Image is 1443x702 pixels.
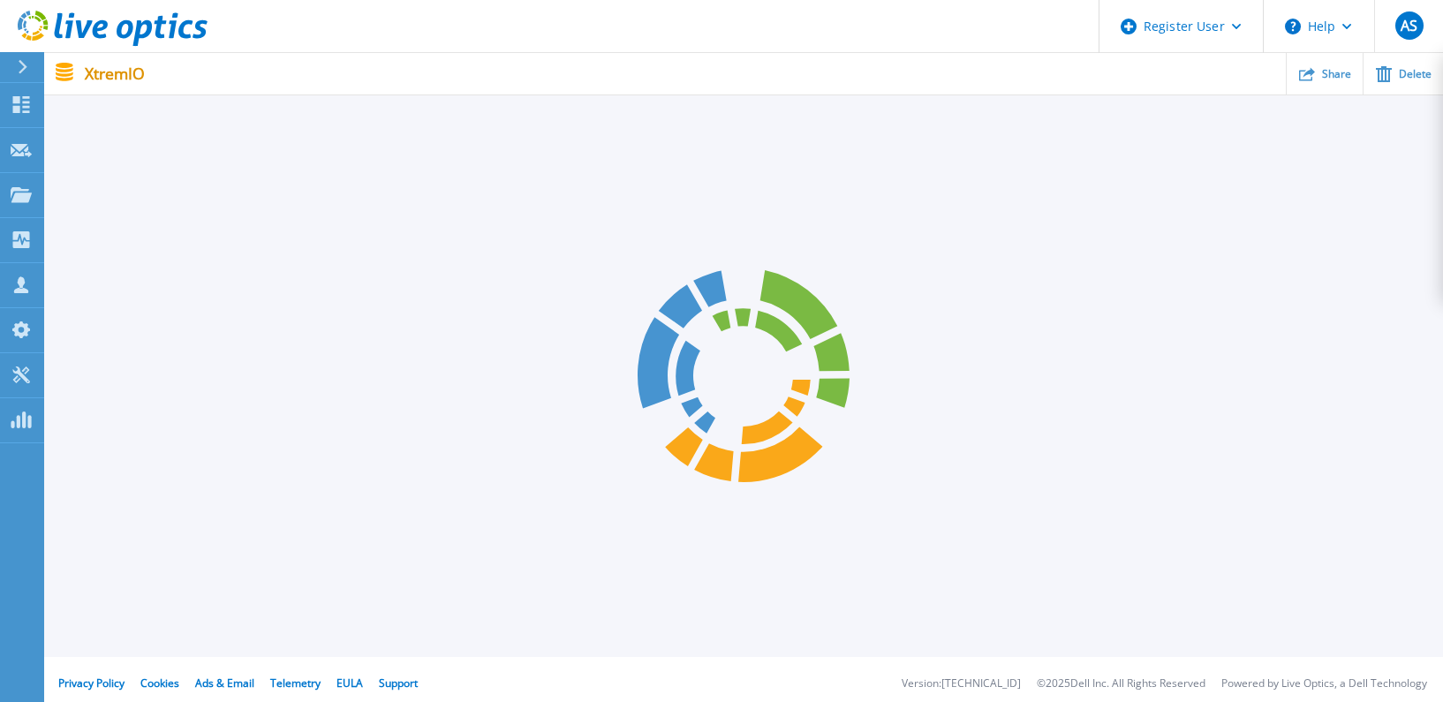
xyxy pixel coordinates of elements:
[140,676,179,691] a: Cookies
[1037,678,1205,690] li: © 2025 Dell Inc. All Rights Reserved
[1221,678,1427,690] li: Powered by Live Optics, a Dell Technology
[58,676,125,691] a: Privacy Policy
[336,676,363,691] a: EULA
[1322,69,1351,79] span: Share
[195,676,254,691] a: Ads & Email
[1401,19,1417,33] span: AS
[379,676,418,691] a: Support
[270,676,321,691] a: Telemetry
[1399,69,1432,79] span: Delete
[85,64,145,82] p: XtremIO
[902,678,1021,690] li: Version: [TECHNICAL_ID]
